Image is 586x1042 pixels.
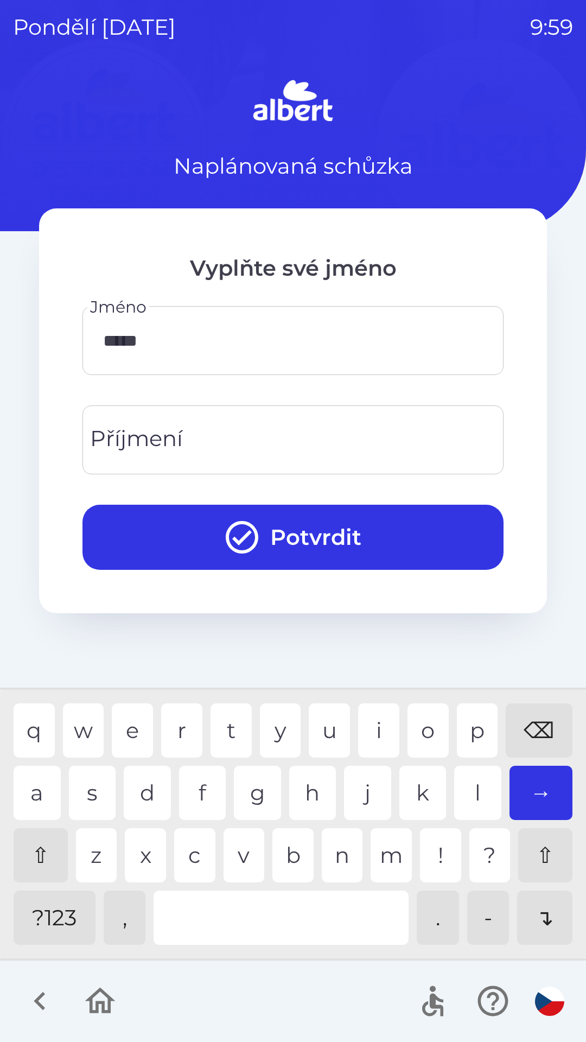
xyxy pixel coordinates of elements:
p: 9:59 [530,11,573,43]
p: Vyplňte své jméno [82,252,504,284]
p: Naplánovaná schůzka [174,150,413,182]
p: pondělí [DATE] [13,11,176,43]
img: cs flag [535,987,564,1016]
img: Logo [39,76,547,128]
label: Jméno [90,295,146,319]
button: Potvrdit [82,505,504,570]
